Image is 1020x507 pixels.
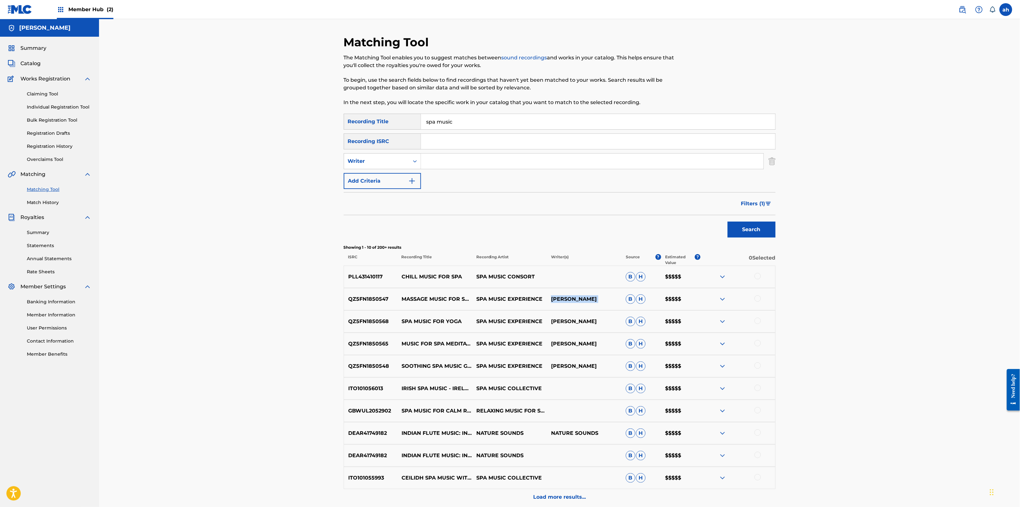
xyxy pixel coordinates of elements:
[547,340,622,348] p: [PERSON_NAME]
[344,452,398,459] p: DEAR41749182
[636,294,646,304] span: H
[8,283,15,291] img: Member Settings
[547,318,622,325] p: [PERSON_NAME]
[19,24,71,32] h5: ALEXANDER HOLZ
[665,254,695,266] p: Estimated Value
[344,318,398,325] p: QZ5FN1850568
[27,351,91,358] a: Member Benefits
[719,474,726,482] img: expand
[956,3,969,16] a: Public Search
[84,75,91,83] img: expand
[344,385,398,392] p: ITO101056013
[661,273,701,281] p: $$$$$
[626,406,635,416] span: B
[397,273,472,281] p: CHILL MUSIC FOR SPA
[8,44,46,52] a: SummarySummary
[472,254,547,266] p: Recording Artist
[701,254,775,266] p: 0 Selected
[27,325,91,331] a: User Permissions
[20,170,45,178] span: Matching
[472,273,547,281] p: SPA MUSIC CONSORT
[719,273,726,281] img: expand
[84,283,91,291] img: expand
[626,294,635,304] span: B
[397,429,472,437] p: INDIAN FLUTE MUSIC: INSTRUMENTAL MEDITATION MUSIC, YOGA SPA MUSIC AND RELAXATION
[397,318,472,325] p: SPA MUSIC FOR YOGA
[8,60,15,67] img: Catalog
[626,254,640,266] p: Source
[27,338,91,344] a: Contact Information
[8,170,16,178] img: Matching
[8,214,15,221] img: Royalties
[661,407,701,415] p: $$$$$
[27,186,91,193] a: Matching Tool
[8,24,15,32] img: Accounts
[344,76,676,92] p: To begin, use the search fields below to find recordings that haven't yet been matched to your wo...
[661,295,701,303] p: $$$$$
[988,476,1020,507] div: Chat Widget
[959,6,966,13] img: search
[344,114,776,241] form: Search Form
[27,104,91,110] a: Individual Registration Tool
[626,339,635,349] span: B
[719,385,726,392] img: expand
[990,483,994,502] div: Drag
[348,157,405,165] div: Writer
[344,340,398,348] p: QZ5FN1850565
[8,44,15,52] img: Summary
[8,60,41,67] a: CatalogCatalog
[27,269,91,275] a: Rate Sheets
[636,339,646,349] span: H
[626,317,635,326] span: B
[719,318,726,325] img: expand
[626,473,635,483] span: B
[636,406,646,416] span: H
[344,99,676,106] p: In the next step, you will locate the specific work in your catalog that you want to match to the...
[636,428,646,438] span: H
[344,254,397,266] p: ISRC
[27,242,91,249] a: Statements
[636,272,646,282] span: H
[27,199,91,206] a: Match History
[27,299,91,305] a: Banking Information
[719,407,726,415] img: expand
[344,54,676,69] p: The Matching Tool enables you to suggest matches between and works in your catalog. This helps en...
[989,6,996,13] div: Notifications
[344,173,421,189] button: Add Criteria
[397,452,472,459] p: INDIAN FLUTE MUSIC: INSTRUMENTAL MEDITATION MUSIC, YOGA SPA MUSIC AND RELAXATION
[661,318,701,325] p: $$$$$
[719,362,726,370] img: expand
[719,340,726,348] img: expand
[472,318,547,325] p: SPA MUSIC EXPERIENCE
[661,474,701,482] p: $$$$$
[20,283,66,291] span: Member Settings
[57,6,65,13] img: Top Rightsholders
[626,272,635,282] span: B
[547,254,622,266] p: Writer(s)
[719,452,726,459] img: expand
[472,452,547,459] p: NATURE SOUNDS
[533,493,586,501] p: Load more results...
[719,295,726,303] img: expand
[636,473,646,483] span: H
[547,295,622,303] p: [PERSON_NAME]
[27,255,91,262] a: Annual Statements
[397,295,472,303] p: MASSAGE MUSIC FOR SPA
[472,385,547,392] p: SPA MUSIC COLLECTIVE
[626,428,635,438] span: B
[27,91,91,97] a: Claiming Tool
[344,295,398,303] p: QZ5FN1850547
[661,452,701,459] p: $$$$$
[20,44,46,52] span: Summary
[626,361,635,371] span: B
[344,429,398,437] p: DEAR41749182
[344,245,776,250] p: Showing 1 - 10 of 200+ results
[344,273,398,281] p: PLL431410117
[397,362,472,370] p: SOOTHING SPA MUSIC GUITAR
[20,60,41,67] span: Catalog
[397,474,472,482] p: CEILIDH SPA MUSIC WITH GENTLE RIVER STREAM FOR SPA RELAXATION AND SPA MEDITATION. HEALING WATERS
[472,429,547,437] p: NATURE SOUNDS
[344,362,398,370] p: QZ5FN1850548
